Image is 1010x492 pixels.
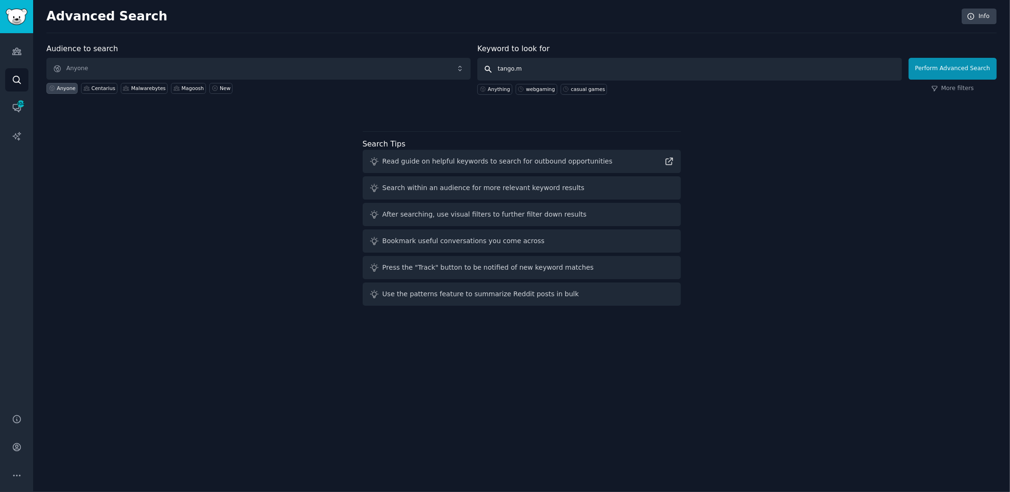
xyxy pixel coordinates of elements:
button: Perform Advanced Search [909,58,997,80]
div: webgaming [526,86,555,92]
button: Anyone [46,58,471,80]
div: Bookmark useful conversations you come across [383,236,545,246]
div: Centarius [91,85,115,91]
h2: Advanced Search [46,9,956,24]
div: Anyone [57,85,76,91]
a: 304 [5,96,28,119]
label: Keyword to look for [477,44,550,53]
a: Info [962,9,997,25]
a: More filters [931,84,974,93]
div: Anything [488,86,510,92]
label: Search Tips [363,139,406,148]
div: Press the "Track" button to be notified of new keyword matches [383,263,594,273]
span: 304 [17,100,25,107]
div: casual games [571,86,605,92]
div: Malwarebytes [131,85,166,91]
div: Search within an audience for more relevant keyword results [383,183,585,193]
input: Any keyword [477,58,902,81]
img: GummySearch logo [6,9,27,25]
div: New [220,85,231,91]
div: Read guide on helpful keywords to search for outbound opportunities [383,156,613,166]
div: Use the patterns feature to summarize Reddit posts in bulk [383,289,579,299]
div: After searching, use visual filters to further filter down results [383,210,587,219]
div: Magoosh [181,85,204,91]
label: Audience to search [46,44,118,53]
a: New [209,83,232,94]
